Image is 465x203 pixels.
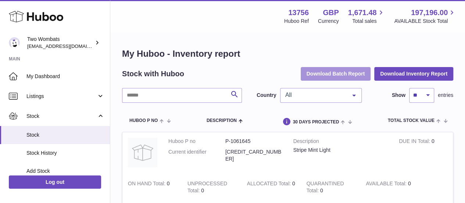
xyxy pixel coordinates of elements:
strong: UNPROCESSED Total [187,181,227,195]
div: Huboo Ref [284,18,309,25]
span: Huboo P no [129,118,158,123]
span: 1,671.48 [348,8,377,18]
dd: P-1061645 [225,138,282,145]
td: 0 [122,175,182,200]
a: 197,196.00 AVAILABLE Stock Total [394,8,456,25]
span: Stock [26,132,104,139]
span: entries [438,92,453,99]
strong: ON HAND Total [128,181,167,188]
dt: Current identifier [168,148,225,162]
td: 0 [360,175,420,200]
strong: 13756 [288,8,309,18]
td: 0 [242,175,301,200]
label: Country [257,92,276,99]
strong: ALLOCATED Total [247,181,292,188]
span: Total sales [352,18,385,25]
strong: AVAILABLE Total [366,181,408,188]
button: Download Batch Report [301,67,371,80]
span: My Dashboard [26,73,104,80]
span: All [283,91,347,99]
span: [EMAIL_ADDRESS][DOMAIN_NAME] [27,43,108,49]
td: 0 [393,132,453,175]
button: Download Inventory Report [374,67,453,80]
strong: QUARANTINED Total [306,181,344,195]
span: Description [207,118,237,123]
img: internalAdmin-13756@internal.huboo.com [9,37,20,48]
span: 0 [320,188,323,193]
span: Total stock value [388,118,434,123]
span: Add Stock [26,168,104,175]
span: 30 DAYS PROJECTED [293,120,339,125]
a: 1,671.48 Total sales [348,8,385,25]
span: Stock [26,113,97,120]
strong: Description [293,138,388,147]
span: Listings [26,93,97,100]
h2: Stock with Huboo [122,69,184,79]
div: Stripe Mint Light [293,147,388,154]
span: AVAILABLE Stock Total [394,18,456,25]
td: 0 [182,175,242,200]
dt: Huboo P no [168,138,225,145]
span: Stock History [26,150,104,157]
strong: DUE IN Total [399,138,431,146]
div: Two Wombats [27,36,93,50]
dd: [CREDIT_CARD_NUMBER] [225,148,282,162]
img: product image [128,138,157,167]
label: Show [392,92,405,99]
strong: GBP [323,8,339,18]
h1: My Huboo - Inventory report [122,48,453,60]
div: Currency [318,18,339,25]
span: 197,196.00 [411,8,448,18]
a: Log out [9,175,101,189]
